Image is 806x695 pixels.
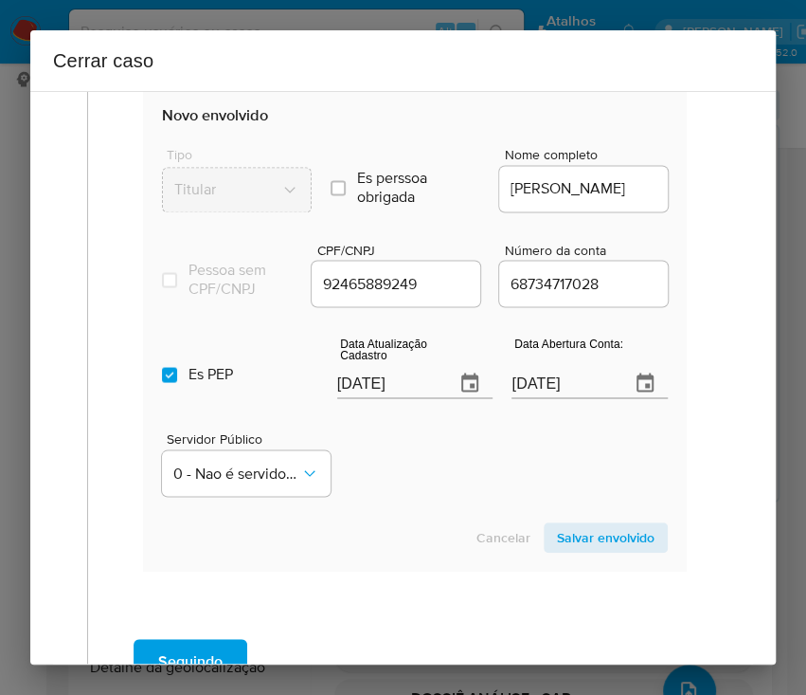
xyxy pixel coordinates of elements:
input: Nome do envolvido [499,176,685,201]
b: Novo envolvido [162,103,268,126]
span: Es PEP [188,365,233,384]
span: CPF/CNPJ [317,243,486,257]
span: 0 - Nao é servidor/Nao possui informacao [173,464,300,483]
input: Número da conta [499,271,685,296]
span: Pessoa sem CPF/CNPJ [188,261,293,299]
span: Salvar envolvido [557,524,654,551]
h2: Cerrar caso [53,46,753,76]
span: Nome completo [505,148,673,162]
input: CPF/CNPJ [312,271,497,296]
button: Seguindo [134,639,247,685]
span: Es perssoa obrigada [357,169,480,207]
input: Es perssoa obrigada [331,180,346,195]
span: Tipo [167,148,316,161]
label: Data Atualização Cadastro [337,338,455,360]
span: Número da conta [505,243,673,257]
label: Data Abertura Conta: [511,338,623,349]
button: Salvar envolvido [544,522,668,553]
span: Servidor Público [167,431,335,445]
button: Tipo de envolvimento [162,167,312,212]
button: Is ServPub [162,450,331,496]
span: Seguindo [158,641,223,683]
span: Titular [174,180,280,199]
input: Pessoa sem CPF/CNPJ [162,272,177,287]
